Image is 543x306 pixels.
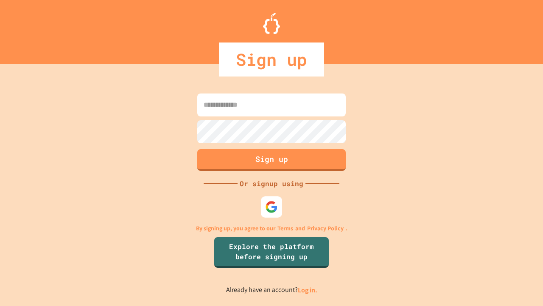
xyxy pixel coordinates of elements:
[507,272,535,297] iframe: chat widget
[277,224,293,233] a: Terms
[265,201,278,213] img: google-icon.svg
[473,235,535,271] iframe: chat widget
[298,286,317,295] a: Log in.
[226,285,317,295] p: Already have an account?
[196,224,347,233] p: By signing up, you agree to our and .
[219,42,324,76] div: Sign up
[197,149,346,171] button: Sign up
[307,224,344,233] a: Privacy Policy
[214,237,329,268] a: Explore the platform before signing up
[263,13,280,34] img: Logo.svg
[238,178,305,189] div: Or signup using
